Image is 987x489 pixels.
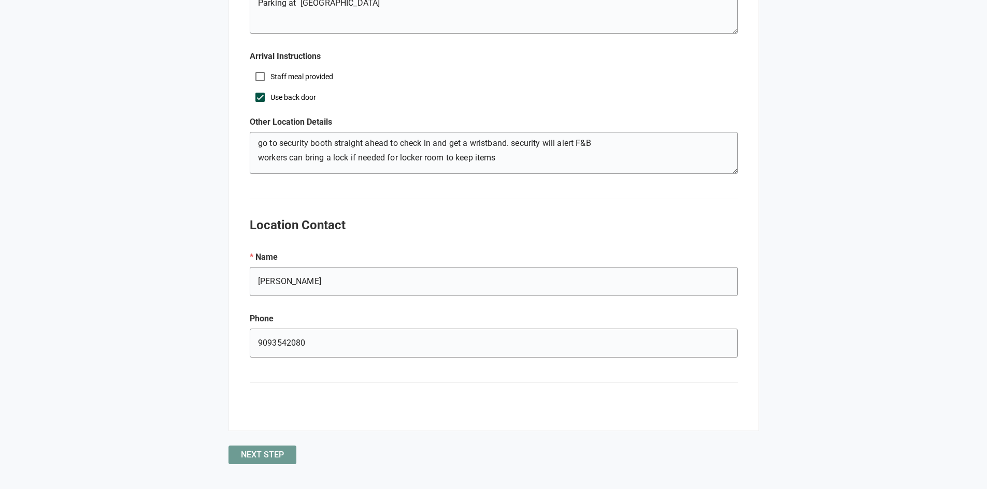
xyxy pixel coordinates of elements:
label: Staff meal provided [270,71,333,82]
textarea: go to security booth straight ahead to check in and get a wristband. security will alert F&B work... [250,136,737,173]
button: Next Step [228,446,296,464]
label: Use back door [270,92,316,102]
p: Name [250,251,738,263]
h2: Location Contact [250,216,738,234]
p: Phone [250,313,738,325]
p: Arrival Instructions [250,50,738,63]
p: Other Location Details [250,116,738,128]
